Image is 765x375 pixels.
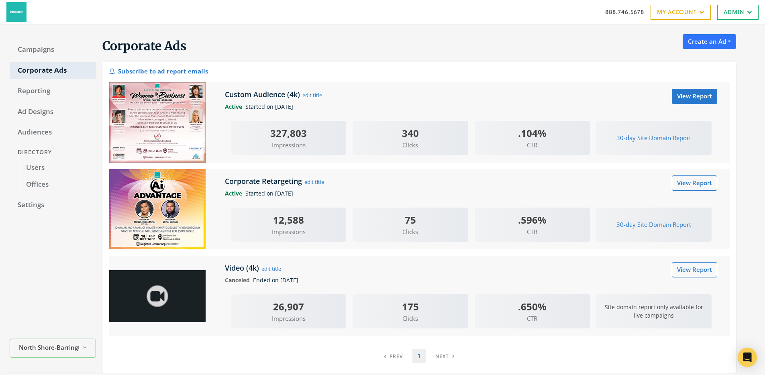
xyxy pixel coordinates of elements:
[672,89,717,104] a: View Report
[379,349,459,363] nav: pagination
[109,169,206,249] img: Corporate Retargeting
[102,38,187,53] span: Corporate Ads
[109,270,206,322] img: Video (4k)
[10,83,96,100] a: Reporting
[225,176,304,186] h5: Corporate Retargeting
[353,141,468,150] span: Clicks
[18,159,96,176] a: Users
[10,197,96,214] a: Settings
[231,141,346,150] span: Impressions
[475,212,590,227] div: .596%
[231,212,346,227] div: 12,588
[353,314,468,323] span: Clicks
[10,62,96,79] a: Corporate Ads
[475,227,590,236] span: CTR
[109,82,206,163] img: Custom Audience (4k)
[605,8,644,16] a: 888.746.5678
[10,339,96,358] button: North Shore-Barrington Association of Realtors
[231,314,346,323] span: Impressions
[225,276,253,284] span: Canceled
[10,145,96,160] div: Directory
[19,343,79,352] span: North Shore-Barrington Association of Realtors
[219,189,724,198] div: Started on [DATE]
[219,276,724,285] div: Ended on [DATE]
[412,349,426,363] a: 1
[225,190,245,197] span: Active
[225,103,245,110] span: Active
[651,5,711,20] a: My Account
[18,176,96,193] a: Offices
[672,262,717,277] a: View Report
[738,348,757,367] div: Open Intercom Messenger
[672,175,717,190] a: View Report
[596,299,712,324] p: Site domain report only available for live campaigns
[353,227,468,236] span: Clicks
[6,2,27,22] img: Adwerx
[611,130,696,145] button: 30-day Site Domain Report
[475,314,590,323] span: CTR
[353,126,468,141] div: 340
[219,102,724,111] div: Started on [DATE]
[231,126,346,141] div: 327,803
[475,141,590,150] span: CTR
[10,104,96,120] a: Ad Designs
[231,299,346,314] div: 26,907
[302,91,322,100] button: edit title
[353,299,468,314] div: 175
[683,34,736,49] button: Create an Ad
[717,5,759,20] a: Admin
[109,65,208,76] div: Subscribe to ad report emails
[225,90,302,99] h5: Custom Audience (4k)
[475,299,590,314] div: .650%
[231,227,346,236] span: Impressions
[611,217,696,232] button: 30-day Site Domain Report
[10,124,96,141] a: Audiences
[475,126,590,141] div: .104%
[261,264,282,273] button: edit title
[304,177,324,186] button: edit title
[10,41,96,58] a: Campaigns
[353,212,468,227] div: 75
[225,263,261,273] h5: Video (4k)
